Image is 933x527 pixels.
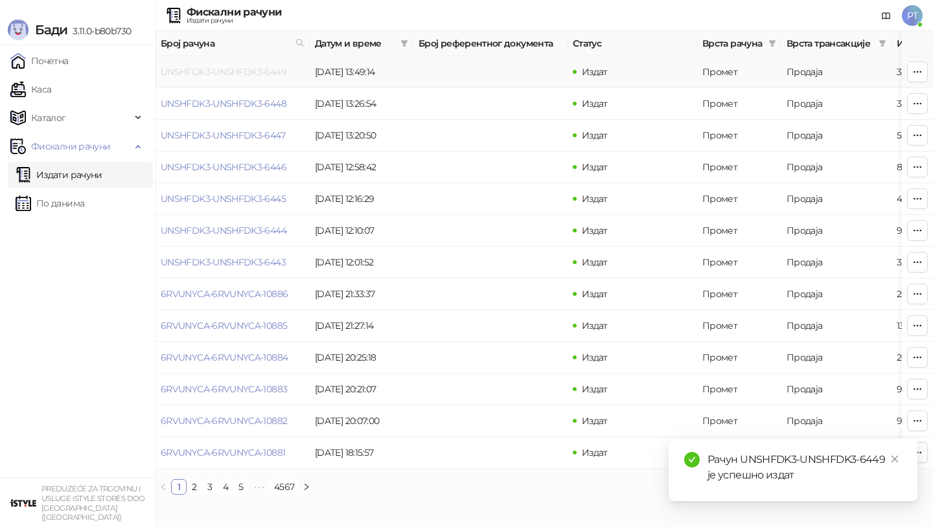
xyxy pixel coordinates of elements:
td: Продаја [781,405,892,437]
span: Издат [582,225,608,236]
a: UNSHFDK3-UNSHFDK3-6445 [161,193,286,205]
span: Издат [582,447,608,458]
td: UNSHFDK3-UNSHFDK3-6443 [155,247,310,278]
td: UNSHFDK3-UNSHFDK3-6447 [155,120,310,151]
td: Промет [697,56,781,88]
span: close [890,454,899,464]
td: 6RVUNYCA-6RVUNYCA-10881 [155,437,310,469]
td: Продаја [781,183,892,215]
td: [DATE] 12:58:42 [310,151,413,183]
td: Продаја [781,437,892,469]
td: Продаја [781,120,892,151]
span: Издат [582,352,608,363]
a: UNSHFDK3-UNSHFDK3-6444 [161,225,286,236]
span: ••• [249,479,270,495]
a: UNSHFDK3-UNSHFDK3-6449 [161,66,286,78]
span: filter [398,34,411,53]
span: left [159,483,167,491]
span: filter [768,39,776,47]
span: 3.11.0-b80b730 [67,25,131,37]
li: 4 [218,479,233,495]
span: Издат [582,161,608,173]
td: Промет [697,183,781,215]
td: Промет [697,215,781,247]
a: 4567 [270,480,298,494]
span: Бади [35,22,67,38]
td: 6RVUNYCA-6RVUNYCA-10882 [155,405,310,437]
td: Промет [697,88,781,120]
td: [DATE] 20:25:18 [310,342,413,374]
td: Продаја [781,310,892,342]
li: 3 [202,479,218,495]
a: UNSHFDK3-UNSHFDK3-6448 [161,98,286,109]
span: Врста рачуна [702,36,763,50]
button: right [299,479,314,495]
span: Издат [582,66,608,78]
td: 6RVUNYCA-6RVUNYCA-10885 [155,310,310,342]
a: По данима [16,190,84,216]
span: Датум и време [315,36,395,50]
td: Промет [697,247,781,278]
a: 6RVUNYCA-6RVUNYCA-10881 [161,447,285,458]
td: Промет [697,310,781,342]
span: filter [766,34,779,53]
td: Промет [697,120,781,151]
td: Промет [697,437,781,469]
td: [DATE] 21:27:14 [310,310,413,342]
td: Продаја [781,342,892,374]
a: 5 [234,480,248,494]
th: Број рачуна [155,31,310,56]
span: Фискални рачуни [31,133,110,159]
div: Рачун UNSHFDK3-UNSHFDK3-6449 је успешно издат [708,452,902,483]
td: Продаја [781,278,892,310]
a: 6RVUNYCA-6RVUNYCA-10883 [161,383,287,395]
div: Фискални рачуни [187,7,281,17]
td: Промет [697,374,781,405]
td: [DATE] 18:15:57 [310,437,413,469]
a: 4 [218,480,233,494]
li: Следећа страна [299,479,314,495]
span: right [303,483,310,491]
td: Продаја [781,88,892,120]
td: Продаја [781,56,892,88]
span: Издат [582,129,608,141]
a: 6RVUNYCA-6RVUNYCA-10885 [161,320,287,331]
td: Продаја [781,247,892,278]
a: Почетна [10,48,69,74]
li: Следећих 5 Страна [249,479,270,495]
td: Промет [697,278,781,310]
td: [DATE] 13:20:50 [310,120,413,151]
img: Logo [8,19,29,40]
span: Издат [582,256,608,268]
td: Продаја [781,151,892,183]
td: UNSHFDK3-UNSHFDK3-6448 [155,88,310,120]
td: [DATE] 12:10:07 [310,215,413,247]
td: 6RVUNYCA-6RVUNYCA-10886 [155,278,310,310]
span: Издат [582,383,608,395]
span: filter [879,39,886,47]
td: 6RVUNYCA-6RVUNYCA-10883 [155,374,310,405]
th: Статус [568,31,697,56]
th: Врста трансакције [781,31,892,56]
td: Продаја [781,374,892,405]
td: UNSHFDK3-UNSHFDK3-6449 [155,56,310,88]
span: Издат [582,98,608,109]
a: 6RVUNYCA-6RVUNYCA-10886 [161,288,288,300]
span: Број рачуна [161,36,290,50]
li: Претходна страна [155,479,171,495]
a: Издати рачуни [16,162,102,188]
a: 3 [203,480,217,494]
a: UNSHFDK3-UNSHFDK3-6446 [161,161,286,173]
a: UNSHFDK3-UNSHFDK3-6447 [161,129,285,141]
td: UNSHFDK3-UNSHFDK3-6444 [155,215,310,247]
td: UNSHFDK3-UNSHFDK3-6446 [155,151,310,183]
td: [DATE] 21:33:37 [310,278,413,310]
td: Продаја [781,215,892,247]
button: left [155,479,171,495]
li: 4567 [270,479,299,495]
span: Издат [582,415,608,427]
li: 1 [171,479,187,495]
li: 2 [187,479,202,495]
span: Издат [582,320,608,331]
a: 1 [172,480,186,494]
